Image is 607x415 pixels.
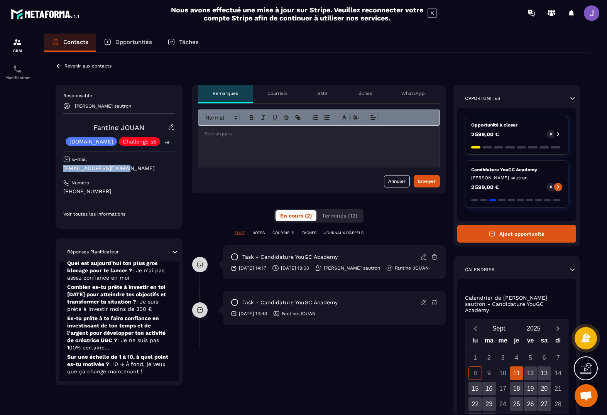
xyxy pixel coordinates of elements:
p: Opportunité à closer [471,122,563,128]
p: CRM [2,49,33,53]
p: Numéro [71,180,89,186]
div: 14 [551,366,565,380]
div: 23 [482,397,496,411]
button: Open years overlay [517,322,551,335]
span: En cours (2) [280,213,312,219]
div: 15 [468,382,482,395]
p: 0 [550,184,552,190]
p: Contacts [63,39,88,46]
p: task - Candidature YouGC Academy [242,299,338,306]
a: Opportunités [96,34,160,52]
div: 27 [538,397,551,411]
div: 18 [510,382,523,395]
p: 2 599,00 € [471,184,499,190]
p: Opportunités [115,39,152,46]
div: 5 [524,351,537,364]
p: Opportunités [465,95,500,101]
div: 12 [524,366,537,380]
p: Planificateur [2,76,33,80]
p: TÂCHES [302,230,316,236]
p: Réponses Planificateur [67,249,119,255]
p: [DATE] 14:17 [239,265,266,271]
button: Annuler [384,175,410,187]
p: [DATE] 19:30 [281,265,309,271]
p: [PERSON_NAME] sautron [324,265,380,271]
div: 7 [551,351,565,364]
p: [EMAIL_ADDRESS][DOMAIN_NAME] [63,165,175,172]
p: [PERSON_NAME] sautron [471,175,563,181]
p: 0 [550,132,552,137]
button: En cours (2) [276,210,316,221]
div: je [510,335,524,349]
div: Ouvrir le chat [575,384,598,407]
p: Combien es-tu prête à investir en toi [DATE] pour atteindre tes objectifs et transformer ta situa... [67,283,171,313]
div: ma [482,335,496,349]
p: [DATE] 14:43 [239,310,267,317]
p: Fantine JOUAN [282,310,316,317]
p: 2 599,00 € [471,132,499,137]
div: 20 [538,382,551,395]
p: Courriels [267,90,287,96]
p: TOUT [235,230,245,236]
h2: Nous avons effectué une mise à jour sur Stripe. Veuillez reconnecter votre compte Stripe afin de ... [171,6,424,22]
div: 8 [468,366,482,380]
p: COURRIELS [272,230,294,236]
div: sa [537,335,551,349]
p: task - Candidature YouGC Academy [242,253,338,261]
div: 10 [496,366,509,380]
p: Voir toutes les informations [63,211,175,217]
button: Ajout opportunité [457,225,577,243]
img: scheduler [13,64,22,74]
p: Fantine JOUAN [395,265,429,271]
p: Responsable [63,93,175,99]
img: formation [13,37,22,47]
button: Open months overlay [483,322,517,335]
div: 21 [551,382,565,395]
div: 4 [510,351,523,364]
p: Revenir aux contacts [64,63,112,69]
button: Next month [551,323,565,334]
p: E-mail [72,156,87,162]
div: ve [524,335,538,349]
a: Fantine JOUAN [93,123,144,132]
button: Previous month [468,323,483,334]
div: 28 [551,397,565,411]
p: [PHONE_NUMBER] [63,188,175,195]
p: NOTES [252,230,265,236]
div: di [551,335,565,349]
div: 17 [496,382,509,395]
p: Remarques [213,90,238,96]
div: 19 [524,382,537,395]
p: Calendrier [465,267,495,273]
button: Envoyer [414,175,440,187]
p: Sur une échelle de 1 à 10, à quel point es-tu motivée ? [67,353,171,375]
p: Calendrier de [PERSON_NAME] sautron - Candidature YouGC Academy [465,295,569,313]
div: 1 [468,351,482,364]
p: Es-tu prête à te faire confiance en investissant de ton temps et de l'argent pour développer ton ... [67,315,171,351]
span: : 10 → À fond, je veux que ça change maintenant ! [67,361,165,375]
div: 9 [482,366,496,380]
p: Quel est aujourd’hui ton plus gros blocage pour te lancer ? [67,260,171,282]
a: Tâches [160,34,206,52]
div: 13 [538,366,551,380]
a: Contacts [44,34,96,52]
div: 25 [510,397,523,411]
p: Candidature YouGC Academy [471,167,563,173]
button: Terminés (12) [317,210,362,221]
span: Terminés (12) [322,213,357,219]
a: formationformationCRM [2,32,33,59]
p: WhatsApp [401,90,425,96]
a: schedulerschedulerPlanificateur [2,59,33,86]
p: [PERSON_NAME] sautron [75,103,131,109]
div: Envoyer [418,177,436,185]
p: Challenge s5 [123,139,156,144]
div: 2 [482,351,496,364]
div: 24 [496,397,509,411]
div: lu [468,335,482,349]
div: 22 [468,397,482,411]
p: Tâches [179,39,199,46]
p: +6 [162,138,172,147]
p: SMS [317,90,327,96]
p: JOURNAUX D'APPELS [324,230,364,236]
div: 3 [496,351,509,364]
